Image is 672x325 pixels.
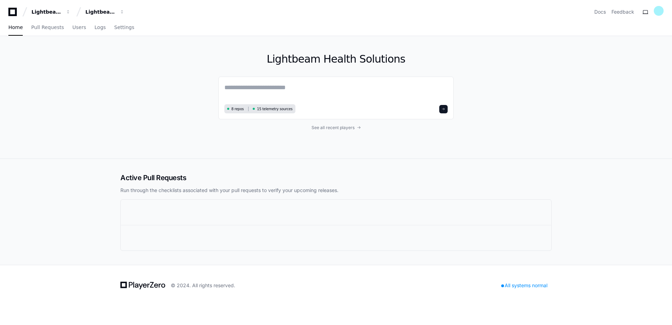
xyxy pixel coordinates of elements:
[594,8,606,15] a: Docs
[218,125,454,130] a: See all recent players
[83,6,127,18] button: Lightbeam Health Solutions
[72,20,86,36] a: Users
[8,20,23,36] a: Home
[120,173,552,183] h2: Active Pull Requests
[311,125,355,130] span: See all recent players
[85,8,115,15] div: Lightbeam Health Solutions
[171,282,235,289] div: © 2024. All rights reserved.
[231,106,244,112] span: 8 repos
[8,25,23,29] span: Home
[94,20,106,36] a: Logs
[114,20,134,36] a: Settings
[29,6,73,18] button: Lightbeam Health
[94,25,106,29] span: Logs
[31,8,62,15] div: Lightbeam Health
[114,25,134,29] span: Settings
[72,25,86,29] span: Users
[497,281,552,290] div: All systems normal
[31,20,64,36] a: Pull Requests
[611,8,634,15] button: Feedback
[31,25,64,29] span: Pull Requests
[218,53,454,65] h1: Lightbeam Health Solutions
[257,106,292,112] span: 15 telemetry sources
[120,187,552,194] p: Run through the checklists associated with your pull requests to verify your upcoming releases.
